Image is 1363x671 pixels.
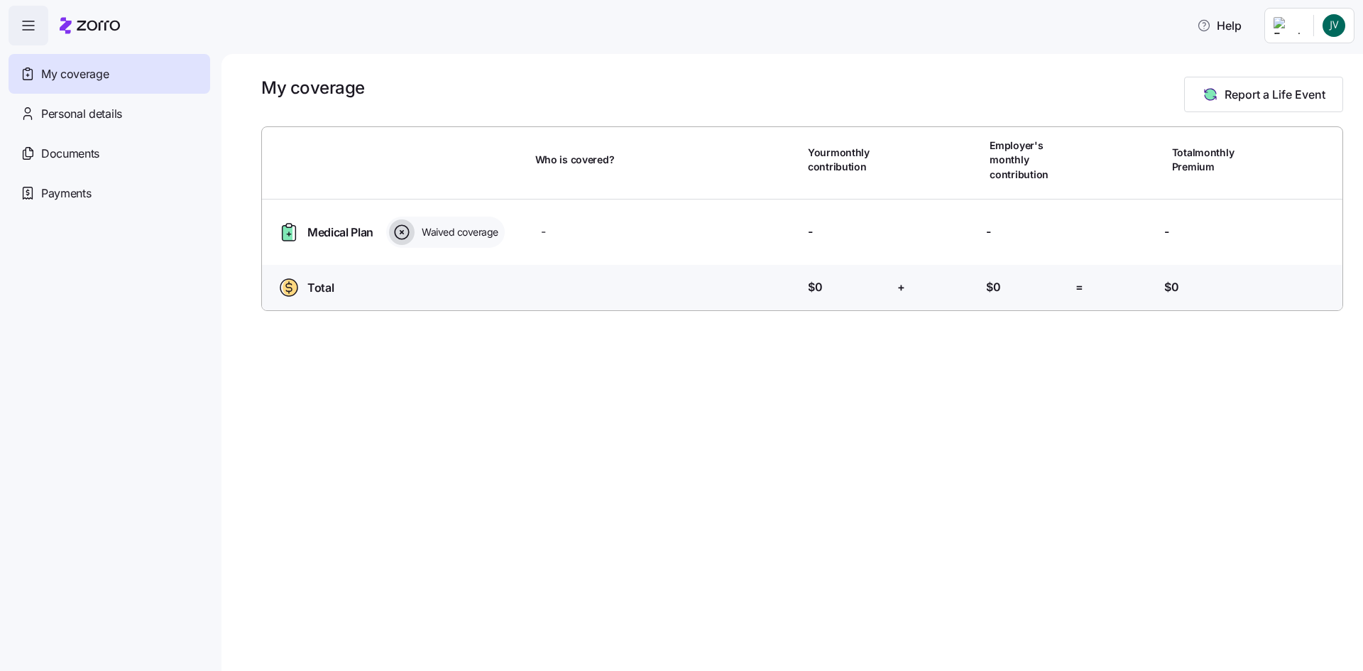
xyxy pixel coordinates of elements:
span: + [897,278,905,296]
span: $0 [808,278,822,296]
span: - [1164,223,1169,241]
a: My coverage [9,54,210,94]
span: Medical Plan [307,224,373,241]
span: $0 [1164,278,1178,296]
span: Payments [41,185,91,202]
span: = [1075,278,1083,296]
a: Personal details [9,94,210,133]
span: $0 [986,278,1000,296]
img: Employer logo [1274,17,1302,34]
span: Documents [41,145,99,163]
span: Your monthly contribution [808,146,887,175]
span: Help [1197,17,1242,34]
span: - [808,223,813,241]
span: Employer's monthly contribution [990,138,1069,182]
button: Report a Life Event [1184,77,1343,112]
a: Payments [9,173,210,213]
span: Report a Life Event [1225,86,1325,103]
a: Documents [9,133,210,173]
span: - [541,223,546,241]
button: Help [1186,11,1253,40]
span: Personal details [41,105,122,123]
h1: My coverage [261,77,365,99]
span: Total [307,279,334,297]
span: Who is covered? [535,153,615,167]
img: ddcac9d0ff5608fd0eb10b2c44877fb7 [1323,14,1345,37]
span: Waived coverage [417,225,498,239]
span: - [986,223,991,241]
span: Total monthly Premium [1172,146,1252,175]
span: My coverage [41,65,109,83]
